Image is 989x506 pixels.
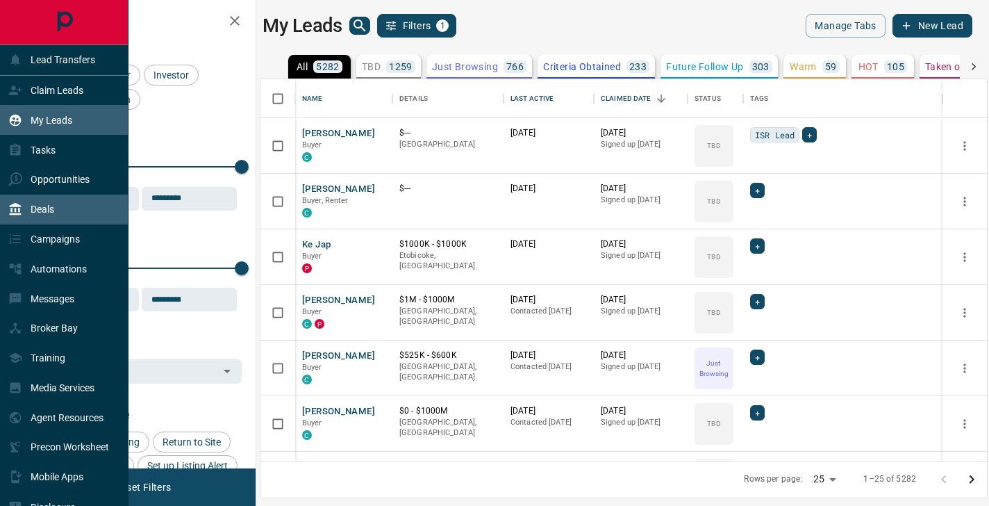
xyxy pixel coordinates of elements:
[399,79,428,118] div: Details
[316,62,340,72] p: 5282
[954,358,975,379] button: more
[755,183,760,197] span: +
[263,15,342,37] h1: My Leads
[755,239,760,253] span: +
[707,196,720,206] p: TBD
[696,358,732,379] p: Just Browsing
[954,414,975,434] button: more
[302,196,349,205] span: Buyer, Renter
[217,361,237,381] button: Open
[601,350,681,361] p: [DATE]
[302,405,375,418] button: [PERSON_NAME]
[601,238,681,250] p: [DATE]
[138,455,238,476] div: Set up Listing Alert
[399,361,497,383] p: [GEOGRAPHIC_DATA], [GEOGRAPHIC_DATA]
[887,62,904,72] p: 105
[399,417,497,439] p: [GEOGRAPHIC_DATA], [GEOGRAPHIC_DATA]
[106,475,180,499] button: Reset Filters
[755,350,760,364] span: +
[349,17,370,35] button: search button
[601,127,681,139] p: [DATE]
[399,183,497,195] p: $---
[377,14,457,38] button: Filters1
[438,21,447,31] span: 1
[399,461,497,473] p: $658K - $658K
[510,238,587,250] p: [DATE]
[954,302,975,323] button: more
[510,294,587,306] p: [DATE]
[601,79,651,118] div: Claimed Date
[44,14,242,31] h2: Filters
[750,405,765,421] div: +
[744,473,802,485] p: Rows per page:
[399,250,497,272] p: Etobicoke, [GEOGRAPHIC_DATA]
[510,405,587,417] p: [DATE]
[315,319,324,329] div: property.ca
[688,79,743,118] div: Status
[389,62,413,72] p: 1259
[302,319,312,329] div: condos.ca
[790,62,817,72] p: Warm
[806,14,885,38] button: Manage Tabs
[752,62,770,72] p: 303
[651,89,671,108] button: Sort
[707,140,720,151] p: TBD
[707,252,720,262] p: TBD
[510,183,587,195] p: [DATE]
[144,65,199,85] div: Investor
[504,79,594,118] div: Last Active
[302,294,375,307] button: [PERSON_NAME]
[510,361,587,373] p: Contacted [DATE]
[302,418,322,427] span: Buyer
[510,306,587,317] p: Contacted [DATE]
[510,417,587,428] p: Contacted [DATE]
[302,430,312,440] div: condos.ca
[302,307,322,316] span: Buyer
[743,79,942,118] div: Tags
[601,417,681,428] p: Signed up [DATE]
[153,432,231,452] div: Return to Site
[807,128,812,142] span: +
[149,70,194,81] span: Investor
[601,183,681,195] p: [DATE]
[601,306,681,317] p: Signed up [DATE]
[399,139,497,150] p: [GEOGRAPHIC_DATA]
[510,79,554,118] div: Last Active
[825,62,837,72] p: 59
[750,238,765,254] div: +
[750,350,765,365] div: +
[506,62,524,72] p: 766
[432,62,498,72] p: Just Browsing
[750,79,769,118] div: Tags
[297,62,308,72] p: All
[802,127,817,142] div: +
[302,183,375,196] button: [PERSON_NAME]
[295,79,392,118] div: Name
[302,350,375,363] button: [PERSON_NAME]
[601,250,681,261] p: Signed up [DATE]
[302,461,375,474] button: [PERSON_NAME]
[399,405,497,417] p: $0 - $1000M
[666,62,743,72] p: Future Follow Up
[892,14,972,38] button: New Lead
[302,140,322,149] span: Buyer
[302,263,312,273] div: property.ca
[808,469,841,489] div: 25
[543,62,621,72] p: Criteria Obtained
[510,350,587,361] p: [DATE]
[750,183,765,198] div: +
[601,139,681,150] p: Signed up [DATE]
[362,62,381,72] p: TBD
[399,294,497,306] p: $1M - $1000M
[601,461,681,473] p: [DATE]
[958,466,986,493] button: Go to next page
[302,363,322,372] span: Buyer
[302,152,312,162] div: condos.ca
[399,127,497,139] p: $---
[601,294,681,306] p: [DATE]
[302,127,375,140] button: [PERSON_NAME]
[302,375,312,384] div: condos.ca
[302,208,312,218] div: condos.ca
[302,238,331,252] button: Ke Jap
[707,307,720,318] p: TBD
